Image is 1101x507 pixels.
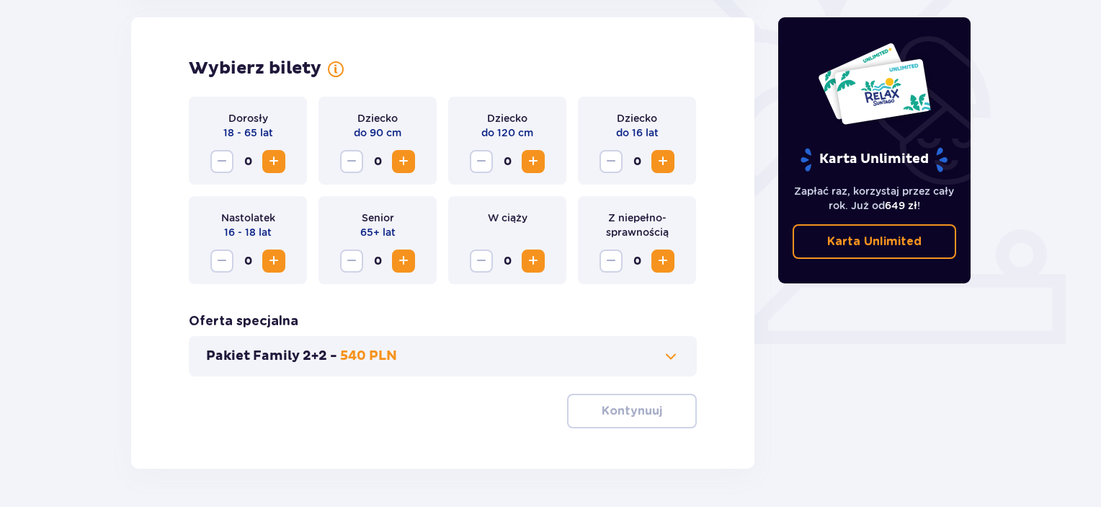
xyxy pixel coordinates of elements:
[228,111,268,125] p: Dorosły
[262,150,285,173] button: Zwiększ
[625,250,648,273] span: 0
[885,200,917,211] span: 649 zł
[817,42,932,125] img: Dwie karty całoroczne do Suntago z napisem 'UNLIMITED RELAX', na białym tle z tropikalnymi liśćmi...
[496,250,519,273] span: 0
[392,150,415,173] button: Zwiększ
[651,250,674,273] button: Zwiększ
[340,250,363,273] button: Zmniejsz
[496,150,519,173] span: 0
[221,211,275,225] p: Nastolatek
[357,111,398,125] p: Dziecko
[599,250,623,273] button: Zmniejsz
[340,348,397,365] p: 540 PLN
[470,150,493,173] button: Zmniejsz
[189,58,321,79] h2: Wybierz bilety
[366,250,389,273] span: 0
[340,150,363,173] button: Zmniejsz
[210,250,233,273] button: Zmniejsz
[651,150,674,173] button: Zwiększ
[599,150,623,173] button: Zmniejsz
[206,348,679,365] button: Pakiet Family 2+2 -540 PLN
[189,313,298,330] h3: Oferta specjalna
[488,211,527,225] p: W ciąży
[224,225,272,239] p: 16 - 18 lat
[625,150,648,173] span: 0
[487,111,527,125] p: Dziecko
[210,150,233,173] button: Zmniejsz
[360,225,396,239] p: 65+ lat
[793,184,957,213] p: Zapłać raz, korzystaj przez cały rok. Już od !
[522,150,545,173] button: Zwiększ
[799,147,949,172] p: Karta Unlimited
[362,211,394,225] p: Senior
[793,224,957,259] a: Karta Unlimited
[481,125,533,140] p: do 120 cm
[236,150,259,173] span: 0
[223,125,273,140] p: 18 - 65 lat
[206,348,337,365] p: Pakiet Family 2+2 -
[392,250,415,273] button: Zwiększ
[617,111,657,125] p: Dziecko
[470,250,493,273] button: Zmniejsz
[354,125,401,140] p: do 90 cm
[567,394,697,428] button: Kontynuuj
[236,250,259,273] span: 0
[589,211,685,239] p: Z niepełno­sprawnością
[366,150,389,173] span: 0
[616,125,659,140] p: do 16 lat
[522,250,545,273] button: Zwiększ
[827,234,922,250] p: Karta Unlimited
[262,250,285,273] button: Zwiększ
[602,403,662,419] p: Kontynuuj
